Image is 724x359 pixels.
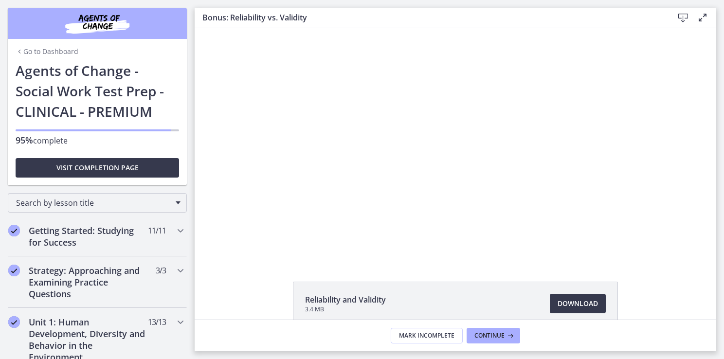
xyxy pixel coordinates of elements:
i: Completed [8,316,20,328]
iframe: Video Lesson [195,28,716,259]
span: 3.4 MB [305,305,386,313]
a: Download [550,294,606,313]
span: 11 / 11 [148,225,166,236]
h2: Getting Started: Studying for Success [29,225,147,248]
span: Reliability and Validity [305,294,386,305]
span: Download [558,298,598,309]
h2: Strategy: Approaching and Examining Practice Questions [29,265,147,300]
i: Completed [8,225,20,236]
span: Visit completion page [56,162,139,174]
span: 95% [16,134,33,146]
img: Agents of Change Social Work Test Prep [39,12,156,35]
span: Search by lesson title [16,197,171,208]
div: Search by lesson title [8,193,187,213]
h3: Bonus: Reliability vs. Validity [202,12,658,23]
span: 3 / 3 [156,265,166,276]
span: 13 / 13 [148,316,166,328]
span: Mark Incomplete [399,332,454,340]
p: complete [16,134,179,146]
h1: Agents of Change - Social Work Test Prep - CLINICAL - PREMIUM [16,60,179,122]
button: Continue [467,328,520,343]
button: Visit completion page [16,158,179,178]
a: Go to Dashboard [16,47,78,56]
button: Mark Incomplete [391,328,463,343]
span: Continue [474,332,505,340]
i: Completed [8,265,20,276]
